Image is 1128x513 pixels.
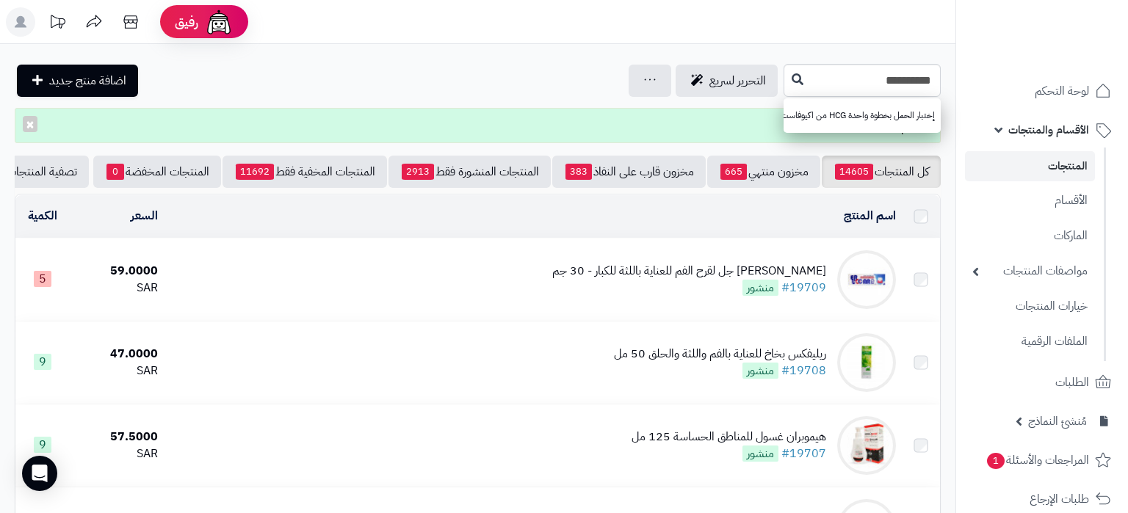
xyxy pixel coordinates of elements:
[742,280,778,296] span: منشور
[1028,21,1114,52] img: logo-2.png
[781,362,826,379] a: #19708
[965,151,1095,181] a: المنتجات
[837,416,896,475] img: هيموبران غسول للمناطق الحساسة 125 مل
[837,250,896,309] img: يورو كير جل لقرح الفم للعناية باللثة للكبار - 30 جم
[742,445,778,462] span: منشور
[93,156,221,188] a: المنتجات المخفضة0
[784,102,941,129] a: إختبار الحمل بخطوة واحدة HCG من اكيوفاست
[965,185,1095,217] a: الأقسام
[28,207,57,225] a: الكمية
[76,263,158,280] div: 59.0000
[781,279,826,296] a: #19709
[402,164,434,180] span: 2913
[707,156,820,188] a: مخزون منتهي665
[965,365,1119,400] a: الطلبات
[822,156,941,188] a: كل المنتجات14605
[388,156,551,188] a: المنتجات المنشورة فقط2913
[986,450,1089,470] span: المراجعات والأسئلة
[965,220,1095,252] a: الماركات
[34,354,51,370] span: 9
[17,65,138,97] a: اضافة منتج جديد
[1055,372,1089,393] span: الطلبات
[965,326,1095,357] a: الملفات الرقمية
[76,346,158,363] div: 47.0000
[720,164,747,180] span: 665
[22,456,57,491] div: Open Intercom Messenger
[781,445,826,462] a: #19707
[565,164,592,180] span: 383
[76,363,158,379] div: SAR
[7,163,77,181] span: تصفية المنتجات
[965,73,1119,109] a: لوحة التحكم
[76,429,158,445] div: 57.5000
[965,291,1095,322] a: خيارات المنتجات
[223,156,387,188] a: المنتجات المخفية فقط11692
[1008,120,1089,140] span: الأقسام والمنتجات
[844,207,896,225] a: اسم المنتج
[676,65,778,97] a: التحرير لسريع
[34,271,51,287] span: 5
[49,72,126,90] span: اضافة منتج جديد
[131,207,158,225] a: السعر
[986,452,1005,470] span: 1
[34,437,51,453] span: 9
[1028,411,1087,432] span: مُنشئ النماذج
[1035,81,1089,101] span: لوحة التحكم
[236,164,274,180] span: 11692
[835,164,873,180] span: 14605
[614,346,826,363] div: ريليفكس بخاخ للعناية بالفم واللثة والحلق 50 مل
[23,116,37,132] button: ×
[175,13,198,31] span: رفيق
[15,108,941,143] div: تم التعديل!
[106,164,124,180] span: 0
[965,443,1119,478] a: المراجعات والأسئلة1
[837,333,896,392] img: ريليفكس بخاخ للعناية بالفم واللثة والحلق 50 مل
[204,7,234,37] img: ai-face.png
[709,72,766,90] span: التحرير لسريع
[1030,489,1089,509] span: طلبات الإرجاع
[39,7,76,40] a: تحديثات المنصة
[552,263,826,280] div: [PERSON_NAME] جل لقرح الفم للعناية باللثة للكبار - 30 جم
[632,429,826,445] div: هيموبران غسول للمناطق الحساسة 125 مل
[76,280,158,296] div: SAR
[742,363,778,379] span: منشور
[552,156,706,188] a: مخزون قارب على النفاذ383
[965,255,1095,287] a: مواصفات المنتجات
[76,445,158,462] div: SAR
